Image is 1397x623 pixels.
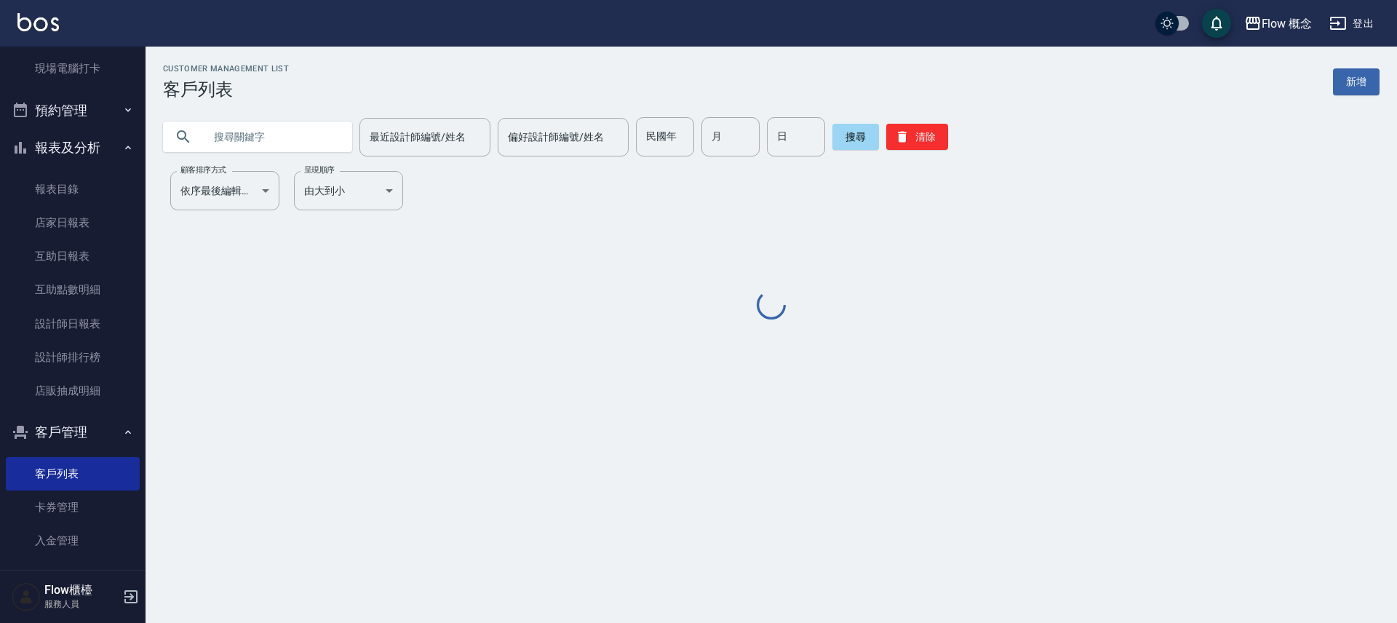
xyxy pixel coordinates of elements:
[170,171,279,210] div: 依序最後編輯時間
[886,124,948,150] button: 清除
[6,239,140,273] a: 互助日報表
[1262,15,1313,33] div: Flow 概念
[44,598,119,611] p: 服務人員
[6,129,140,167] button: 報表及分析
[12,582,41,611] img: Person
[6,307,140,341] a: 設計師日報表
[6,457,140,491] a: 客戶列表
[6,273,140,306] a: 互助點數明細
[6,374,140,408] a: 店販抽成明細
[832,124,879,150] button: 搜尋
[6,92,140,130] button: 預約管理
[6,564,140,602] button: 商品管理
[1324,10,1380,37] button: 登出
[17,13,59,31] img: Logo
[163,64,289,74] h2: Customer Management List
[1202,9,1231,38] button: save
[6,341,140,374] a: 設計師排行榜
[1333,68,1380,95] a: 新增
[6,524,140,557] a: 入金管理
[204,117,341,156] input: 搜尋關鍵字
[6,52,140,85] a: 現場電腦打卡
[163,79,289,100] h3: 客戶列表
[180,164,226,175] label: 顧客排序方式
[6,413,140,451] button: 客戶管理
[294,171,403,210] div: 由大到小
[304,164,335,175] label: 呈現順序
[44,583,119,598] h5: Flow櫃檯
[6,206,140,239] a: 店家日報表
[6,172,140,206] a: 報表目錄
[6,491,140,524] a: 卡券管理
[1238,9,1318,39] button: Flow 概念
